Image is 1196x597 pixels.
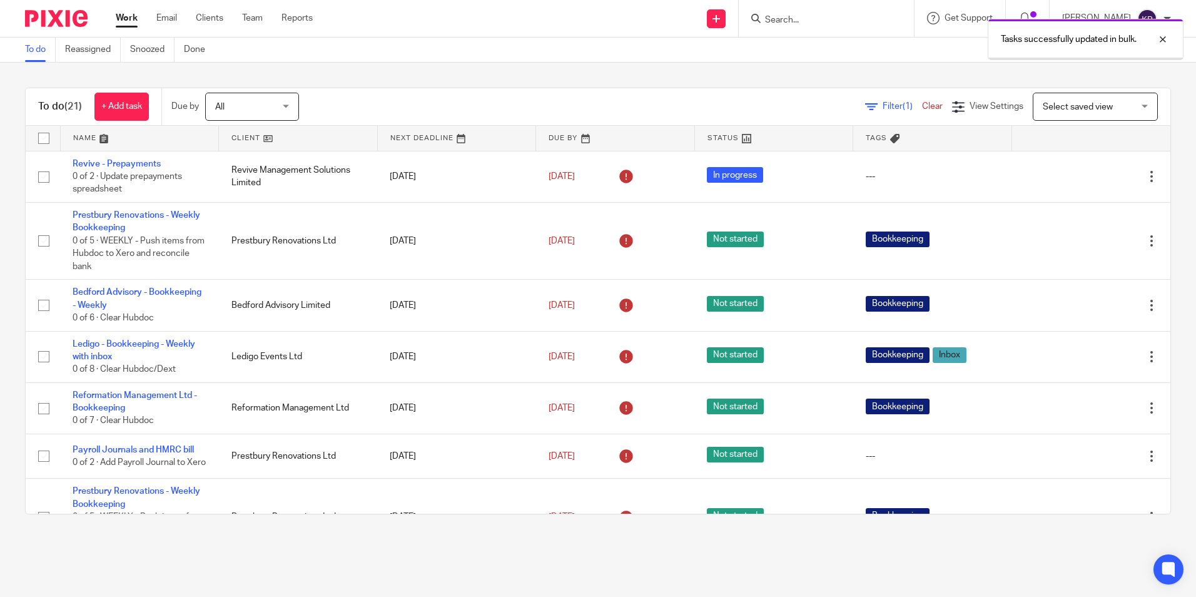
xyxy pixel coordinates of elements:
td: Reformation Management Ltd [219,382,378,434]
a: Prestbury Renovations - Weekly Bookkeeping [73,487,200,508]
span: [DATE] [549,352,575,361]
a: Done [184,38,215,62]
a: Reformation Management Ltd - Bookkeeping [73,391,197,412]
img: Pixie [25,10,88,27]
td: Prestbury Renovations Ltd [219,434,378,478]
a: Clear [922,102,943,111]
td: [DATE] [377,382,536,434]
span: [DATE] [549,237,575,245]
span: [DATE] [549,301,575,310]
a: Reassigned [65,38,121,62]
span: Not started [707,232,764,247]
h1: To do [38,100,82,113]
p: Due by [171,100,199,113]
span: Bookkeeping [866,508,930,524]
a: Revive - Prepayments [73,160,161,168]
td: Revive Management Solutions Limited [219,151,378,202]
span: Not started [707,347,764,363]
span: Not started [707,399,764,414]
td: Prestbury Renovations Ltd [219,202,378,279]
span: Not started [707,447,764,462]
a: Email [156,12,177,24]
p: Tasks successfully updated in bulk. [1001,33,1137,46]
span: Not started [707,296,764,312]
td: [DATE] [377,202,536,279]
span: 0 of 6 · Clear Hubdoc [73,314,154,322]
img: svg%3E [1137,9,1157,29]
span: 0 of 2 · Update prepayments spreadsheet [73,172,182,194]
td: [DATE] [377,434,536,478]
a: Clients [196,12,223,24]
span: Bookkeeping [866,296,930,312]
td: [DATE] [377,479,536,556]
a: To do [25,38,56,62]
span: [DATE] [549,172,575,181]
span: In progress [707,167,763,183]
span: Bookkeeping [866,232,930,247]
span: Inbox [933,347,966,363]
span: Bookkeeping [866,399,930,414]
span: [DATE] [549,513,575,521]
td: [DATE] [377,280,536,331]
td: [DATE] [377,331,536,382]
span: 0 of 8 · Clear Hubdoc/Dext [73,365,176,374]
td: Prestbury Renovations Ltd [219,479,378,556]
a: Bedford Advisory - Bookkeeping - Weekly [73,288,201,309]
span: Not started [707,508,764,524]
span: 0 of 7 · Clear Hubdoc [73,417,154,426]
div: --- [866,170,1000,183]
a: + Add task [94,93,149,121]
span: Bookkeeping [866,347,930,363]
span: Tags [866,135,887,141]
a: Snoozed [130,38,175,62]
div: --- [866,450,1000,462]
a: Payroll Journals and HMRC bill [73,446,194,454]
span: 0 of 5 · WEEKLY - Push items from Hubdoc to Xero and reconcile bank [73,513,205,547]
span: View Settings [970,102,1023,111]
a: Team [242,12,263,24]
span: [DATE] [549,404,575,412]
span: Select saved view [1043,103,1113,111]
a: Reports [281,12,313,24]
span: Filter [883,102,922,111]
a: Prestbury Renovations - Weekly Bookkeeping [73,211,200,232]
span: [DATE] [549,452,575,461]
span: All [215,103,225,111]
a: Ledigo - Bookkeeping - Weekly with inbox [73,340,195,361]
td: [DATE] [377,151,536,202]
span: (21) [64,101,82,111]
span: (1) [903,102,913,111]
td: Ledigo Events Ltd [219,331,378,382]
a: Work [116,12,138,24]
td: Bedford Advisory Limited [219,280,378,331]
span: 0 of 5 · WEEKLY - Push items from Hubdoc to Xero and reconcile bank [73,237,205,271]
span: 0 of 2 · Add Payroll Journal to Xero [73,458,206,467]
